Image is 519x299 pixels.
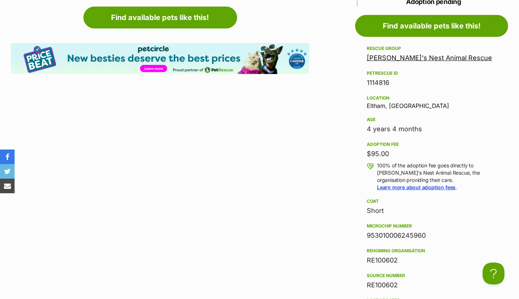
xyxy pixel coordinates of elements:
div: PetRescue ID [367,70,496,76]
div: 953010006245960 [367,230,496,241]
a: Find available pets like this! [355,15,508,37]
div: Age [367,117,496,123]
img: consumer-privacy-logo.png [103,1,109,7]
div: Location [367,95,496,101]
div: RE100602 [367,280,496,290]
div: $95.00 [367,149,496,159]
div: Short [367,206,496,216]
div: Source number [367,273,496,279]
a: Privacy Notification [102,1,109,7]
div: Coat [367,198,496,204]
a: Learn more about adoption fees [377,184,456,190]
div: 1114816 [367,78,496,88]
div: Rehoming organisation [367,248,496,254]
p: 100% of the adoption fee goes directly to [PERSON_NAME]'s Nest Animal Rescue, the organisation pr... [377,162,496,191]
a: [PERSON_NAME]'s Nest Animal Rescue [367,54,492,62]
img: Pet Circle promo banner [11,43,309,74]
div: Rescue group [367,46,496,51]
div: Eltham, [GEOGRAPHIC_DATA] [367,94,496,109]
div: RE100602 [367,255,496,265]
iframe: Help Scout Beacon - Open [483,263,504,284]
a: Find available pets like this! [83,7,237,28]
img: consumer-privacy-logo.png [1,1,7,7]
div: 4 years 4 months [367,124,496,134]
div: Microchip number [367,223,496,229]
div: Adoption fee [367,141,496,147]
img: iconc.png [102,0,109,6]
